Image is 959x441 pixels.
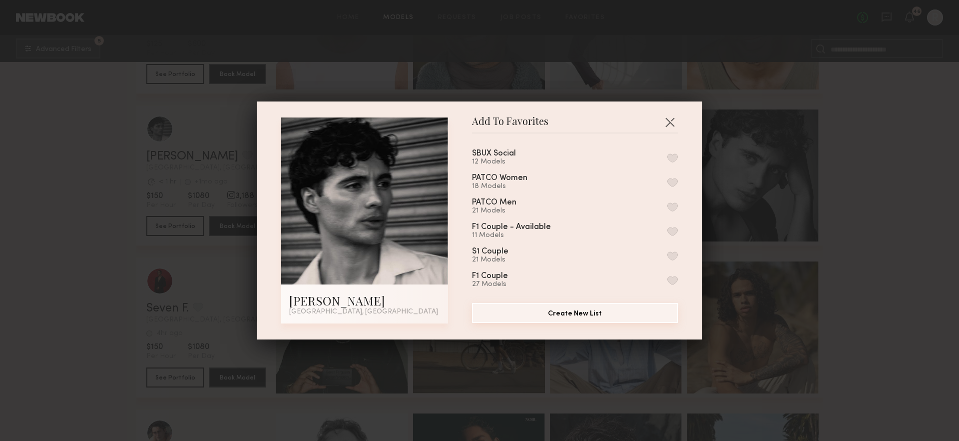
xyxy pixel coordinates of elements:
[472,256,532,264] div: 21 Models
[472,198,516,207] div: PATCO Men
[472,231,575,239] div: 11 Models
[289,308,440,315] div: [GEOGRAPHIC_DATA], [GEOGRAPHIC_DATA]
[472,182,551,190] div: 18 Models
[472,303,678,323] button: Create New List
[472,247,508,256] div: S1 Couple
[662,114,678,130] button: Close
[472,207,540,215] div: 21 Models
[472,149,516,158] div: SBUX Social
[472,223,551,231] div: F1 Couple - Available
[289,292,440,308] div: [PERSON_NAME]
[472,158,540,166] div: 12 Models
[472,174,527,182] div: PATCO Women
[472,280,532,288] div: 27 Models
[472,117,548,132] span: Add To Favorites
[472,272,508,280] div: F1 Couple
